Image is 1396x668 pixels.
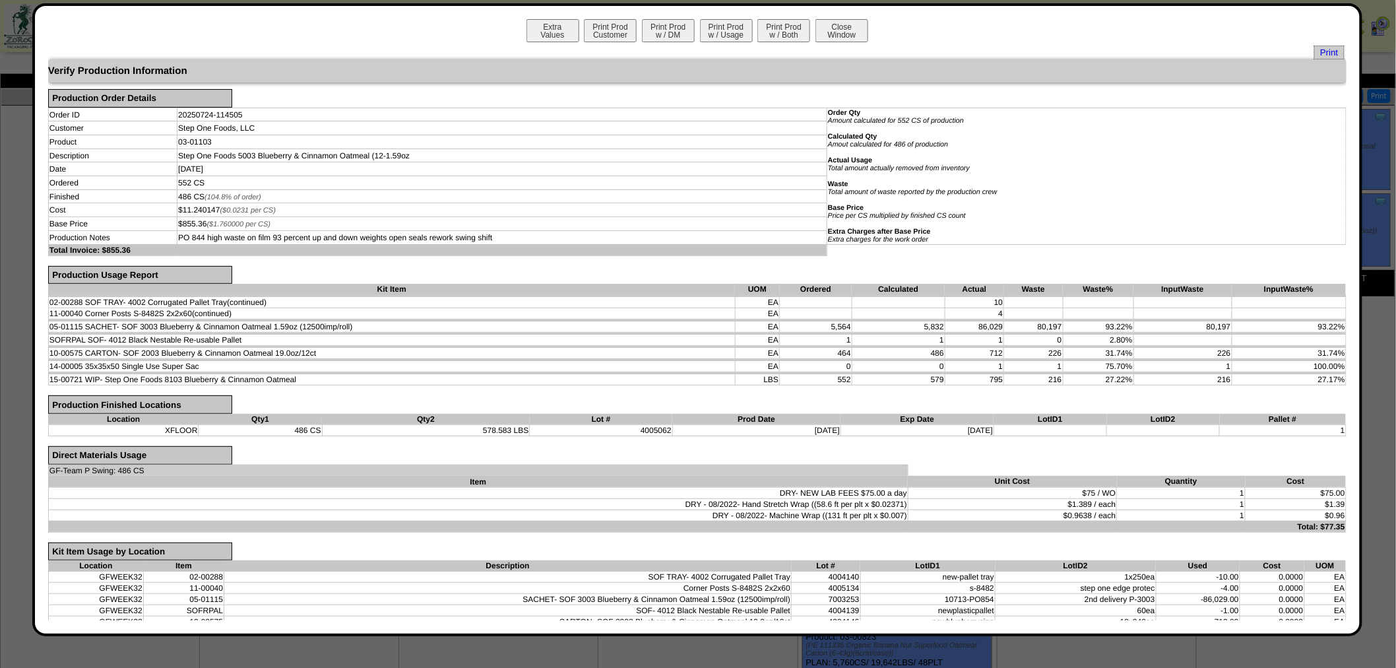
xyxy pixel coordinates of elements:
[48,297,735,308] td: 02-00288 SOF TRAY- 4002 Corrugated Pallet Tray
[48,617,143,628] td: GFWEEK32
[1156,572,1240,583] td: -10.00
[224,583,792,594] td: Corner Posts S-8482S 2x2x60
[48,203,177,217] td: Cost
[1156,560,1240,572] th: Used
[1246,498,1347,510] td: $1.39
[584,19,637,42] button: Print ProdCustomer
[48,395,232,414] div: Production Finished Locations
[48,217,177,231] td: Base Price
[1107,414,1220,425] th: LotID2
[143,594,224,605] td: 05-01115
[48,266,232,284] div: Production Usage Report
[177,176,827,190] td: 552 CS
[143,560,224,572] th: Item
[780,374,852,385] td: 552
[1246,510,1347,521] td: $0.96
[700,19,753,42] button: Print Prodw / Usage
[1133,321,1232,333] td: 80,197
[48,361,735,372] td: 14-00005 35x35x50 Single Use Super Sac
[1240,560,1304,572] th: Cost
[1063,284,1133,295] th: Waste%
[205,193,261,201] span: (104.8% of order)
[994,414,1106,425] th: LotID1
[735,348,780,359] td: EA
[828,204,864,212] b: Base Price
[792,594,861,605] td: 7003253
[1304,605,1346,617] td: EA
[1133,348,1232,359] td: 226
[177,108,827,121] td: 20250724-114505
[792,583,861,594] td: 4005134
[860,572,995,583] td: new-pallet tray
[48,510,908,521] td: DRY - 08/2022- Machine Wrap ((131 ft per plt x $0.007)
[48,446,232,465] div: Direct Materials Usage
[48,543,232,561] div: Kit Item Usage by Location
[1304,560,1346,572] th: UOM
[1004,321,1063,333] td: 80,197
[48,560,143,572] th: Location
[814,30,870,40] a: CloseWindow
[1304,617,1346,628] td: EA
[828,212,966,220] i: Price per CS multiplied by finished CS count
[1156,605,1240,617] td: -1.00
[735,335,780,346] td: EA
[1240,572,1304,583] td: 0.0000
[1240,617,1304,628] td: 0.0000
[852,284,945,295] th: Calculated
[828,228,931,236] b: Extra Charges after Base Price
[996,572,1157,583] td: 1x250ea
[828,109,861,117] b: Order Qty
[1156,583,1240,594] td: -4.00
[177,189,827,203] td: 486 CS
[48,605,143,617] td: GFWEEK32
[735,308,780,319] td: EA
[48,335,735,346] td: SOFRPAL SOF- 4012 Black Nestable Re-usable Pallet
[199,424,322,436] td: 486 CS
[852,321,945,333] td: 5,832
[828,164,970,172] i: Total amount actually removed from inventory
[48,230,177,244] td: Production Notes
[780,361,852,372] td: 0
[996,583,1157,594] td: step one edge protec
[207,220,271,228] span: ($1.760000 per CS)
[1063,321,1133,333] td: 93.22%
[852,348,945,359] td: 486
[1232,321,1346,333] td: 93.22%
[828,156,873,164] b: Actual Usage
[1240,583,1304,594] td: 0.0000
[1156,594,1240,605] td: -86,029.00
[1220,414,1347,425] th: Pallet #
[177,203,827,217] td: $11.240147
[1246,476,1347,487] th: Cost
[735,297,780,308] td: EA
[48,348,735,359] td: 10-00575 CARTON- SOF 2003 Blueberry & Cinnamon Oatmeal 19.0oz/12ct
[945,297,1003,308] td: 10
[860,605,995,617] td: newplasticpallet
[1004,335,1063,346] td: 0
[735,374,780,385] td: LBS
[852,361,945,372] td: 0
[48,521,1346,532] td: Total: $77.35
[199,414,322,425] th: Qty1
[828,141,948,149] i: Amout calculated for 486 of production
[860,560,995,572] th: LotID1
[1156,617,1240,628] td: -712.00
[672,424,841,436] td: [DATE]
[177,135,827,149] td: 03-01103
[1314,46,1344,59] span: Print
[792,605,861,617] td: 4004139
[48,284,735,295] th: Kit Item
[1246,487,1347,498] td: $75.00
[860,594,995,605] td: 10713-PO854
[1004,284,1063,295] th: Waste
[908,476,1117,487] th: Unit Cost
[530,414,672,425] th: Lot #
[828,117,964,125] i: Amount calculated for 552 CS of production
[177,149,827,162] td: Step One Foods 5003 Blueberry & Cinnamon Oatmeal (12-1.59oz
[143,617,224,628] td: 10-00575
[177,121,827,135] td: Step One Foods, LLC
[945,348,1003,359] td: 712
[1133,284,1232,295] th: InputWaste
[48,149,177,162] td: Description
[48,572,143,583] td: GFWEEK32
